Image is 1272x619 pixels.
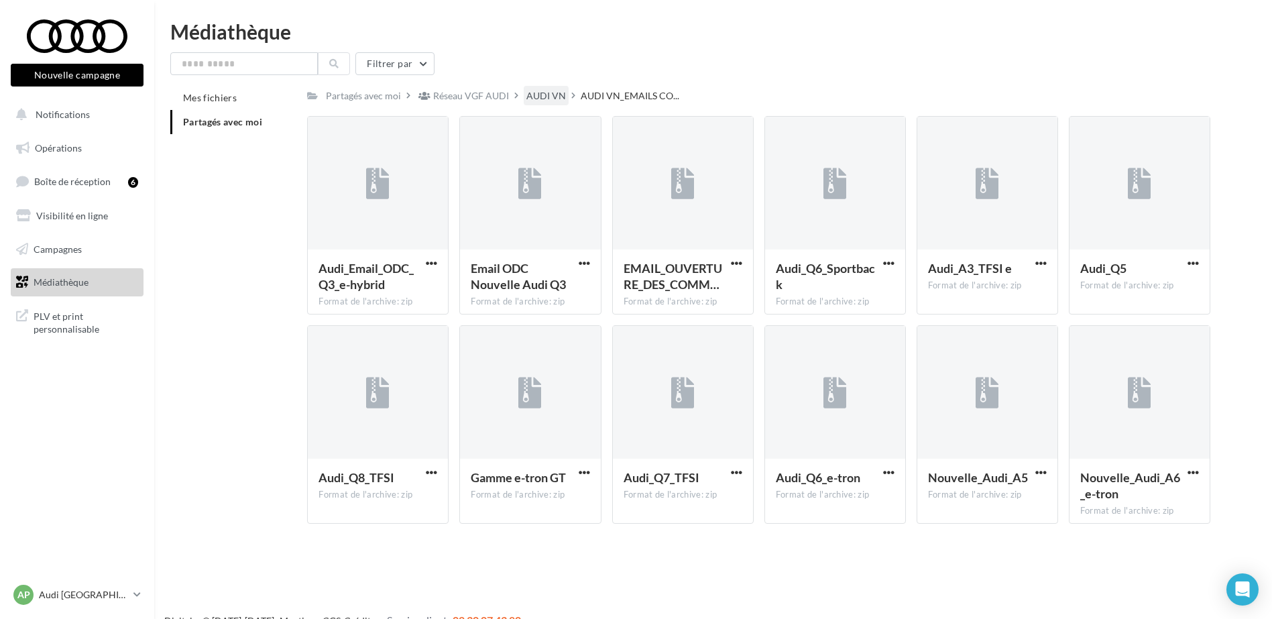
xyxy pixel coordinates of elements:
span: Opérations [35,142,82,154]
span: Mes fichiers [183,92,237,103]
div: Partagés avec moi [326,89,401,103]
button: Notifications [8,101,141,129]
span: Notifications [36,109,90,120]
div: Format de l'archive: zip [319,296,437,308]
a: Boîte de réception6 [8,167,146,196]
span: PLV et print personnalisable [34,307,138,336]
div: Médiathèque [170,21,1256,42]
div: Format de l'archive: zip [471,296,589,308]
span: Nouvelle_Audi_A5 [928,470,1028,485]
button: Nouvelle campagne [11,64,143,87]
a: Visibilité en ligne [8,202,146,230]
div: Format de l'archive: zip [1080,280,1199,292]
span: EMAIL_OUVERTURE_DES_COMMANDES_B2C_Nouvelle_ A6 e-tron [624,261,722,292]
span: Audi_Q7_TFSI [624,470,699,485]
span: Médiathèque [34,276,89,288]
a: PLV et print personnalisable [8,302,146,341]
span: Campagnes [34,243,82,254]
div: Format de l'archive: zip [471,489,589,501]
div: Format de l'archive: zip [776,296,894,308]
div: Format de l'archive: zip [624,296,742,308]
span: Audi_Q8_TFSI [319,470,394,485]
div: Format de l'archive: zip [624,489,742,501]
div: Format de l'archive: zip [928,280,1047,292]
span: Email ODC Nouvelle Audi Q3 [471,261,566,292]
a: Campagnes [8,235,146,264]
div: Open Intercom Messenger [1226,573,1259,606]
div: 6 [128,177,138,188]
span: Audi_Q6_Sportback [776,261,875,292]
span: Audi_Q6_e-tron [776,470,860,485]
p: Audi [GEOGRAPHIC_DATA] 16 [39,588,128,602]
a: Médiathèque [8,268,146,296]
div: Réseau VGF AUDI [433,89,509,103]
span: AUDI VN_EMAILS CO... [581,89,679,103]
div: AUDI VN [526,89,566,103]
span: Partagés avec moi [183,116,262,127]
span: Boîte de réception [34,176,111,187]
a: AP Audi [GEOGRAPHIC_DATA] 16 [11,582,143,608]
button: Filtrer par [355,52,435,75]
span: Nouvelle_Audi_A6_e-tron [1080,470,1180,501]
div: Format de l'archive: zip [1080,505,1199,517]
div: Format de l'archive: zip [319,489,437,501]
span: Audi_A3_TFSI e [928,261,1012,276]
span: Audi_Q5 [1080,261,1126,276]
a: Opérations [8,134,146,162]
div: Format de l'archive: zip [776,489,894,501]
span: Audi_Email_ODC_Q3_e-hybrid [319,261,414,292]
span: Gamme e-tron GT [471,470,566,485]
span: AP [17,588,30,602]
span: Visibilité en ligne [36,210,108,221]
div: Format de l'archive: zip [928,489,1047,501]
